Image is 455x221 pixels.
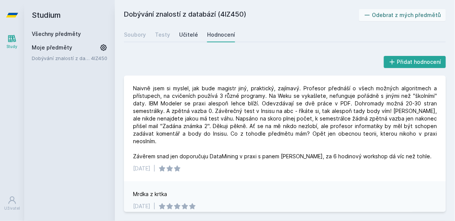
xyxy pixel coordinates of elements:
[2,30,23,53] a: Study
[153,165,155,172] div: |
[207,31,235,39] div: Hodnocení
[91,55,107,61] a: 4IZ450
[359,9,446,21] button: Odebrat z mých předmětů
[32,31,81,37] a: Všechny předměty
[124,9,359,21] h2: Dobývání znalostí z databází (4IZ450)
[32,54,91,62] a: Dobývání znalostí z databází
[133,165,150,172] div: [DATE]
[7,44,18,49] div: Study
[133,190,167,198] div: Mrdka z krtka
[32,44,72,51] span: Moje předměty
[4,206,20,211] div: Uživatel
[179,27,198,42] a: Učitelé
[179,31,198,39] div: Učitelé
[155,27,170,42] a: Testy
[133,202,150,210] div: [DATE]
[124,27,146,42] a: Soubory
[2,192,23,215] a: Uživatel
[155,31,170,39] div: Testy
[207,27,235,42] a: Hodnocení
[133,85,437,160] div: Naivně jsem si myslel, jak bude magistr jiný, praktický, zajímavý. Profesor přednáší o všech možn...
[384,56,446,68] button: Přidat hodnocení
[153,202,155,210] div: |
[124,31,146,39] div: Soubory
